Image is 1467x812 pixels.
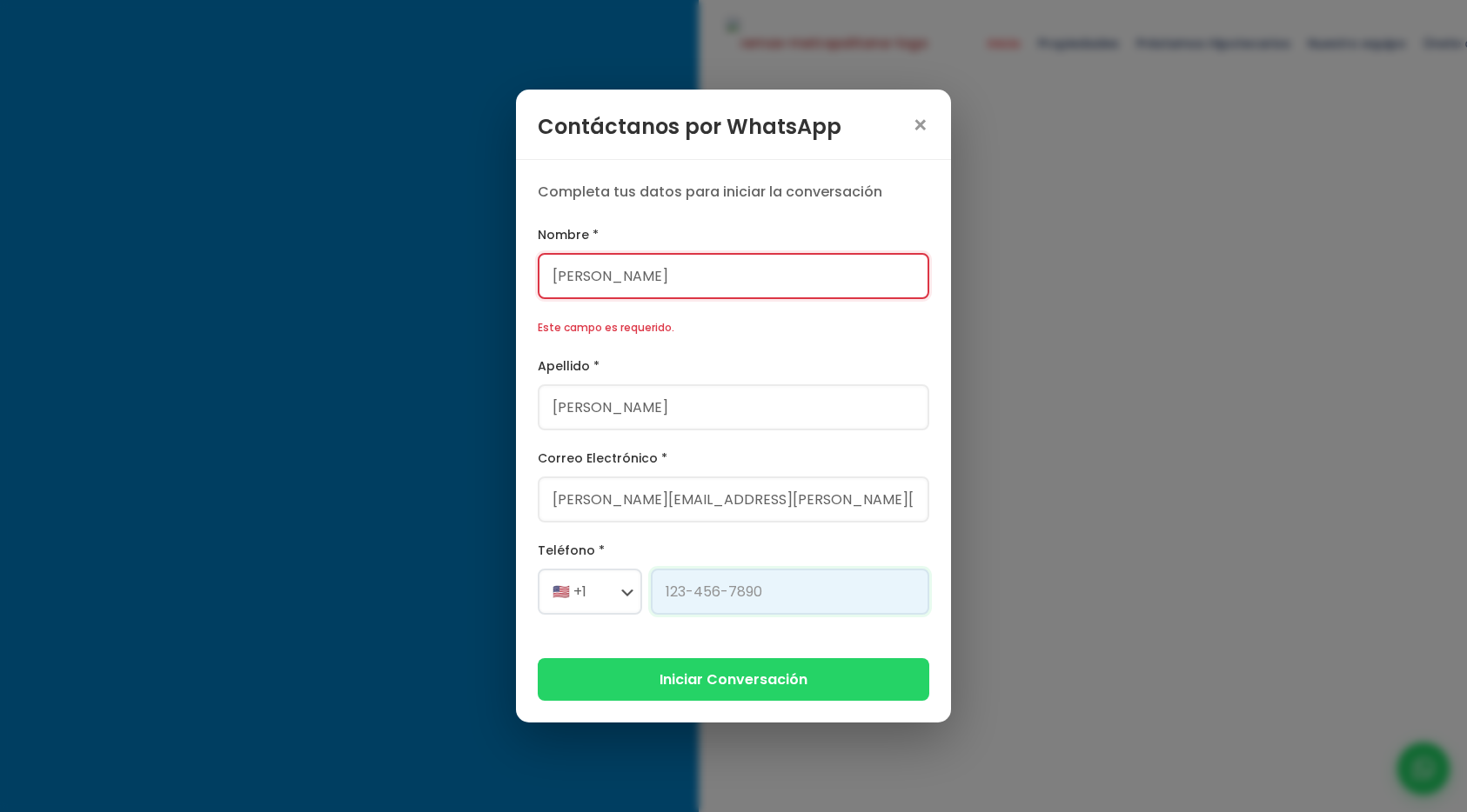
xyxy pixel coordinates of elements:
p: Completa tus datos para iniciar la conversación [538,182,929,203]
input: 123-456-7890 [651,569,929,615]
h3: Contáctanos por WhatsApp [538,111,841,142]
div: Este campo es requerido. [538,316,929,338]
button: Iniciar Conversación [538,658,929,701]
span: × [912,114,929,138]
label: Apellido * [538,356,929,377]
label: Teléfono * [538,540,929,562]
label: Correo Electrónico * [538,448,929,469]
label: Nombre * [538,224,929,246]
